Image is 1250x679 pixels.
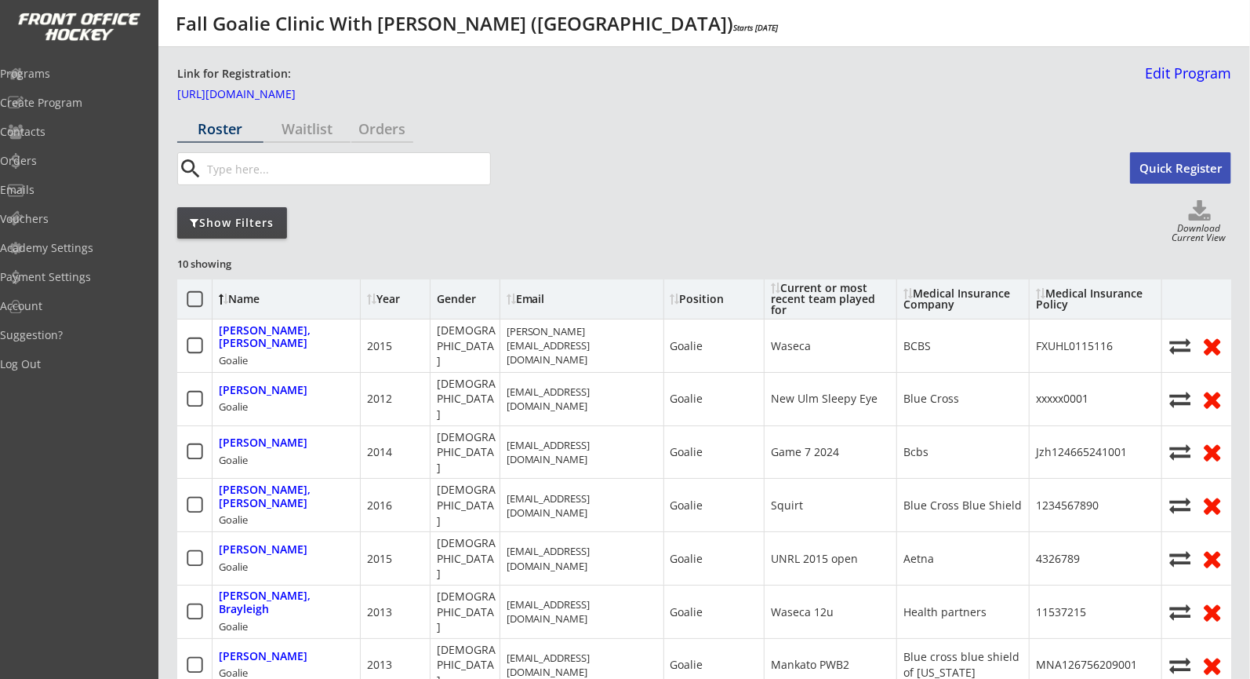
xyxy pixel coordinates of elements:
[1200,546,1225,571] button: Remove from roster (no refund)
[264,122,351,136] div: Waitlist
[670,294,758,305] div: Position
[177,122,263,136] div: Roster
[367,294,423,305] div: Year
[771,498,803,513] div: Squirt
[219,543,307,557] div: [PERSON_NAME]
[1036,657,1137,673] div: MNA126756209001
[1036,444,1127,460] div: Jzh124665241001
[219,436,307,450] div: [PERSON_NAME]
[351,122,413,136] div: Orders
[670,498,703,513] div: Goalie
[437,429,497,476] div: [DEMOGRAPHIC_DATA]
[1168,335,1192,356] button: Move player
[1130,152,1231,184] button: Quick Register
[437,535,497,582] div: [DEMOGRAPHIC_DATA]
[1168,389,1192,410] button: Move player
[507,597,657,626] div: [EMAIL_ADDRESS][DOMAIN_NAME]
[437,294,484,305] div: Gender
[219,650,307,663] div: [PERSON_NAME]
[507,491,657,520] div: [EMAIL_ADDRESS][DOMAIN_NAME]
[17,13,141,42] img: FOH%20White%20Logo%20Transparent.png
[1168,200,1231,224] button: Click to download full roster. Your browser settings may try to block it, check your security set...
[903,391,959,407] div: Blue Cross
[367,498,392,513] div: 2016
[1036,391,1088,407] div: xxxxx0001
[771,657,849,673] div: Mankato PWB2
[367,604,392,620] div: 2013
[507,385,657,413] div: [EMAIL_ADDRESS][DOMAIN_NAME]
[1139,66,1231,93] a: Edit Program
[219,353,248,367] div: Goalie
[177,257,290,271] div: 10 showing
[1200,387,1225,411] button: Remove from roster (no refund)
[219,294,347,305] div: Name
[219,590,354,616] div: [PERSON_NAME], Brayleigh
[507,651,657,679] div: [EMAIL_ADDRESS][DOMAIN_NAME]
[670,657,703,673] div: Goalie
[1036,604,1086,620] div: 11537215
[1200,653,1225,677] button: Remove from roster (no refund)
[437,376,497,422] div: [DEMOGRAPHIC_DATA]
[219,324,354,351] div: [PERSON_NAME], [PERSON_NAME]
[1168,548,1192,569] button: Move player
[219,400,248,414] div: Goalie
[176,14,778,33] div: Fall Goalie Clinic With [PERSON_NAME] ([GEOGRAPHIC_DATA])
[219,560,248,574] div: Goalie
[670,551,703,567] div: Goalie
[437,589,497,635] div: [DEMOGRAPHIC_DATA]
[1168,655,1192,676] button: Move player
[1200,440,1225,464] button: Remove from roster (no refund)
[1166,224,1231,245] div: Download Current View
[204,153,490,184] input: Type here...
[507,294,648,305] div: Email
[670,604,703,620] div: Goalie
[367,391,392,407] div: 2012
[177,215,287,231] div: Show Filters
[177,66,293,82] div: Link for Registration:
[771,551,858,567] div: UNRL 2015 open
[903,338,931,354] div: BCBS
[670,338,703,354] div: Goalie
[367,551,392,567] div: 2015
[903,551,934,567] div: Aetna
[1168,495,1192,516] button: Move player
[507,438,657,466] div: [EMAIL_ADDRESS][DOMAIN_NAME]
[219,453,248,467] div: Goalie
[771,604,834,620] div: Waseca 12u
[219,384,307,397] div: [PERSON_NAME]
[903,288,1023,310] div: Medical Insurance Company
[670,444,703,460] div: Goalie
[219,513,248,527] div: Goalie
[177,89,334,106] a: [URL][DOMAIN_NAME]
[178,156,204,181] button: search
[219,619,248,633] div: Goalie
[1036,288,1155,310] div: Medical Insurance Policy
[903,498,1022,513] div: Blue Cross Blue Shield
[437,323,497,369] div: [DEMOGRAPHIC_DATA]
[507,544,657,572] div: [EMAIL_ADDRESS][DOMAIN_NAME]
[1036,338,1113,354] div: FXUHL0115116
[437,482,497,528] div: [DEMOGRAPHIC_DATA]
[733,22,778,33] em: Starts [DATE]
[903,444,928,460] div: Bcbs
[670,391,703,407] div: Goalie
[507,324,657,367] div: [PERSON_NAME][EMAIL_ADDRESS][DOMAIN_NAME]
[771,283,890,316] div: Current or most recent team played for
[219,484,354,510] div: [PERSON_NAME], [PERSON_NAME]
[367,444,392,460] div: 2014
[1200,334,1225,358] button: Remove from roster (no refund)
[771,391,878,407] div: New Ulm Sleepy Eye
[1168,601,1192,622] button: Move player
[1200,493,1225,517] button: Remove from roster (no refund)
[1168,441,1192,462] button: Move player
[903,604,987,620] div: Health partners
[367,338,392,354] div: 2015
[367,657,392,673] div: 2013
[1036,551,1080,567] div: 4326789
[1036,498,1099,513] div: 1234567890
[1200,600,1225,624] button: Remove from roster (no refund)
[771,338,811,354] div: Waseca
[771,444,839,460] div: Game 7 2024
